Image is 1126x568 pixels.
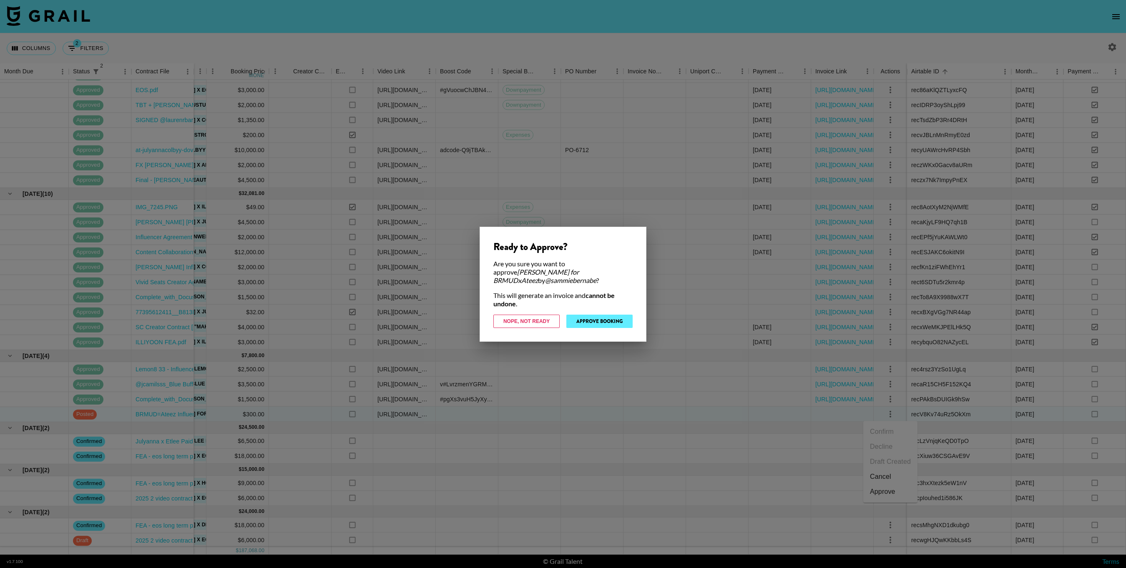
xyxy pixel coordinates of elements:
[493,268,579,284] em: [PERSON_NAME] for BRMUDxAteez
[493,240,633,253] div: Ready to Approve?
[493,291,633,308] div: This will generate an invoice and .
[545,276,596,284] em: @ sammiebernabe
[566,315,633,328] button: Approve Booking
[493,315,560,328] button: Nope, Not Ready
[493,291,615,308] strong: cannot be undone
[493,260,633,285] div: Are you sure you want to approve by ?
